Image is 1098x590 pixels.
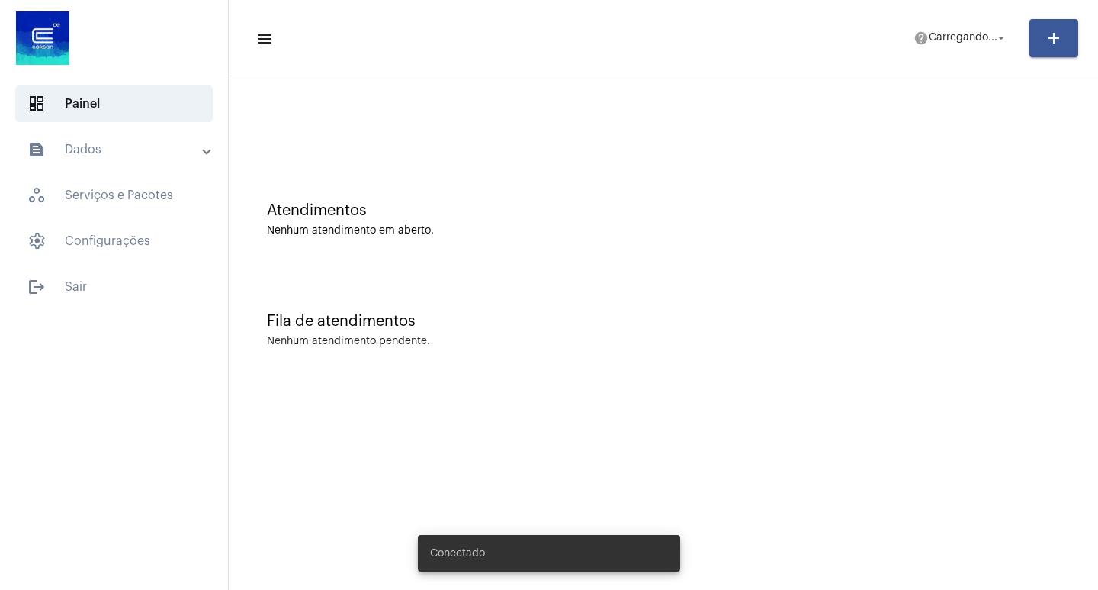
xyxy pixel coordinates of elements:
[27,95,46,113] span: sidenav icon
[913,31,929,46] mat-icon: help
[15,269,213,305] span: Sair
[27,140,46,159] mat-icon: sidenav icon
[1045,29,1063,47] mat-icon: add
[15,177,213,214] span: Serviços e Pacotes
[256,30,271,48] mat-icon: sidenav icon
[27,186,46,205] span: sidenav icon
[12,8,73,69] img: d4669ae0-8c07-2337-4f67-34b0df7f5ae4.jpeg
[430,546,485,561] span: Conectado
[929,33,997,44] span: Carregando...
[267,225,1060,237] div: Nenhum atendimento em aberto.
[15,85,213,122] span: Painel
[27,278,46,296] mat-icon: sidenav icon
[27,232,46,250] span: sidenav icon
[27,140,204,159] mat-panel-title: Dados
[267,313,1060,330] div: Fila de atendimentos
[9,131,228,168] mat-expansion-panel-header: sidenav iconDados
[267,336,430,347] div: Nenhum atendimento pendente.
[15,223,213,260] span: Configurações
[994,31,1008,45] mat-icon: arrow_drop_down
[904,23,1017,53] button: Carregando...
[267,202,1060,219] div: Atendimentos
